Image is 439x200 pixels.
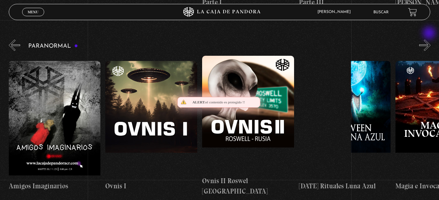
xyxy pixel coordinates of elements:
[9,40,20,51] button: Previous
[9,181,101,191] h4: Amigos Imaginarios
[177,97,260,108] div: el contenido es protegido !!
[202,176,294,196] h4: Ovnis II Roswel [GEOGRAPHIC_DATA]
[192,100,205,104] span: Alert:
[105,181,197,191] h4: Ovnis I
[419,40,431,51] button: Next
[299,181,391,191] h4: [DATE] Rituales Luna Azul
[28,10,38,14] span: Menu
[299,56,391,196] a: [DATE] Rituales Luna Azul
[202,56,294,196] a: Ovnis II Roswel [GEOGRAPHIC_DATA]
[9,56,101,196] a: Amigos Imaginarios
[105,56,197,196] a: Ovnis I
[373,10,389,14] a: Buscar
[25,16,41,20] span: Cerrar
[408,8,417,17] a: View your shopping cart
[314,10,357,14] span: [PERSON_NAME]
[28,43,78,49] h3: Paranormal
